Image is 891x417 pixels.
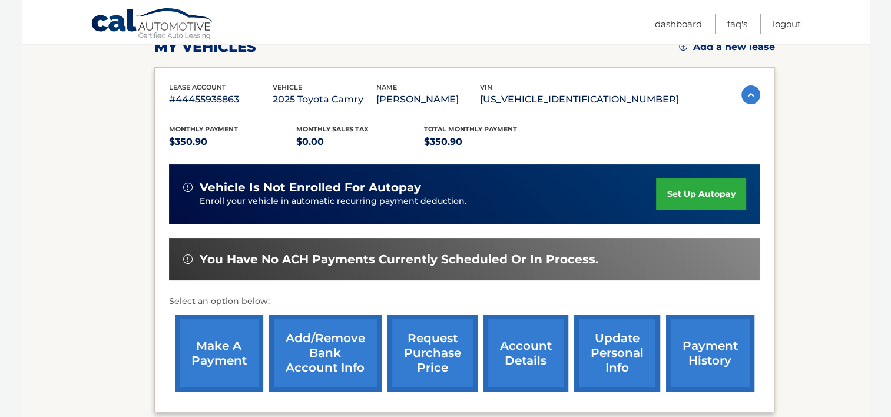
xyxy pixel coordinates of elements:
[169,125,238,133] span: Monthly Payment
[483,315,568,392] a: account details
[666,315,754,392] a: payment history
[169,134,297,150] p: $350.90
[656,178,746,210] a: set up autopay
[175,315,263,392] a: make a payment
[387,315,478,392] a: request purchase price
[679,42,687,51] img: add.svg
[154,38,256,56] h2: my vehicles
[169,91,273,108] p: #44455935863
[424,125,517,133] span: Total Monthly Payment
[183,183,193,192] img: alert-white.svg
[480,91,679,108] p: [US_VEHICLE_IDENTIFICATION_NUMBER]
[200,180,421,195] span: vehicle is not enrolled for autopay
[273,91,376,108] p: 2025 Toyota Camry
[376,91,480,108] p: [PERSON_NAME]
[169,83,226,91] span: lease account
[574,315,660,392] a: update personal info
[741,85,760,104] img: accordion-active.svg
[655,14,702,34] a: Dashboard
[269,315,382,392] a: Add/Remove bank account info
[200,195,657,208] p: Enroll your vehicle in automatic recurring payment deduction.
[773,14,801,34] a: Logout
[169,294,760,309] p: Select an option below:
[376,83,397,91] span: name
[183,254,193,264] img: alert-white.svg
[296,125,369,133] span: Monthly sales Tax
[727,14,747,34] a: FAQ's
[480,83,492,91] span: vin
[679,41,775,53] a: Add a new lease
[424,134,552,150] p: $350.90
[200,252,598,267] span: You have no ACH payments currently scheduled or in process.
[273,83,302,91] span: vehicle
[296,134,424,150] p: $0.00
[91,8,214,42] a: Cal Automotive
